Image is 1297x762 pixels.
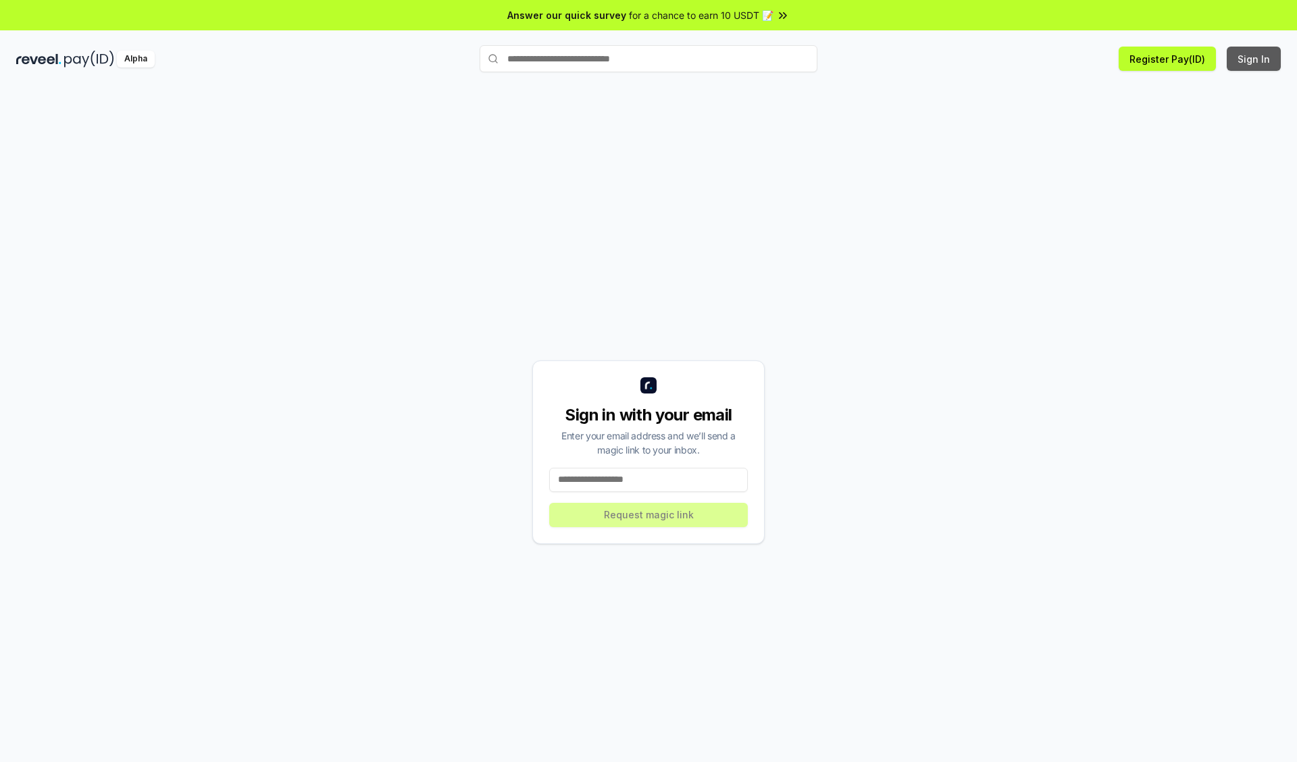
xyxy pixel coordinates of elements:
[549,429,748,457] div: Enter your email address and we’ll send a magic link to your inbox.
[629,8,773,22] span: for a chance to earn 10 USDT 📝
[549,404,748,426] div: Sign in with your email
[1119,47,1216,71] button: Register Pay(ID)
[507,8,626,22] span: Answer our quick survey
[117,51,155,67] div: Alpha
[16,51,61,67] img: reveel_dark
[640,377,657,393] img: logo_small
[1227,47,1281,71] button: Sign In
[64,51,114,67] img: pay_id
